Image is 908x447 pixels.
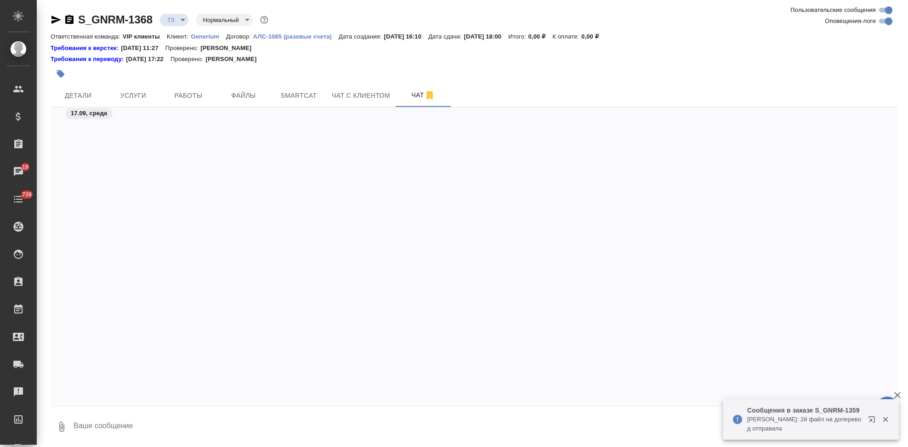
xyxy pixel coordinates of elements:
button: Скопировать ссылку для ЯМессенджера [51,14,62,25]
a: Требования к переводу: [51,55,126,64]
span: 739 [17,190,37,199]
a: S_GNRM-1368 [78,13,153,26]
span: Услуги [111,90,155,101]
p: [PERSON_NAME]: 2й файл на доперевод отправила [747,415,862,433]
p: Сообщения в заказе S_GNRM-1359 [747,406,862,415]
button: ТЗ [165,16,177,24]
svg: Отписаться [424,90,435,101]
a: АЛС-1065 (разовые счета) [253,32,339,40]
p: [PERSON_NAME] [205,55,263,64]
p: 0,00 ₽ [528,33,553,40]
p: [DATE] 18:00 [464,33,509,40]
p: VIP клиенты [123,33,167,40]
div: ТЗ [196,14,253,26]
p: [DATE] 17:22 [126,55,170,64]
a: Generium [191,32,226,40]
p: Дата создания: [339,33,384,40]
button: Открыть в новой вкладке [863,410,885,432]
p: Дата сдачи: [428,33,464,40]
button: 🙏 [876,397,899,419]
a: Требования к верстке: [51,44,121,53]
button: Добавить тэг [51,64,71,84]
span: Smartcat [277,90,321,101]
button: Нормальный [200,16,242,24]
button: Закрыть [876,415,895,424]
span: 19 [17,162,34,172]
p: АЛС-1065 (разовые счета) [253,33,339,40]
span: Чат с клиентом [332,90,390,101]
span: Пользовательские сообщения [790,6,876,15]
p: Ответственная команда: [51,33,123,40]
p: Договор: [226,33,253,40]
button: Скопировать ссылку [64,14,75,25]
p: Проверено: [165,44,201,53]
p: К оплате: [552,33,581,40]
p: 0,00 ₽ [581,33,606,40]
p: 17.09, среда [71,109,107,118]
div: ТЗ [160,14,188,26]
p: Клиент: [167,33,191,40]
span: Работы [166,90,210,101]
span: Детали [56,90,100,101]
span: Чат [401,89,445,101]
p: Generium [191,33,226,40]
a: 19 [2,160,34,183]
a: 739 [2,188,34,211]
p: [PERSON_NAME] [200,44,258,53]
p: Проверено: [170,55,206,64]
p: [DATE] 16:10 [384,33,429,40]
span: Оповещения-логи [825,17,876,26]
p: Итого: [508,33,528,40]
span: Файлы [221,90,266,101]
p: [DATE] 11:27 [121,44,165,53]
